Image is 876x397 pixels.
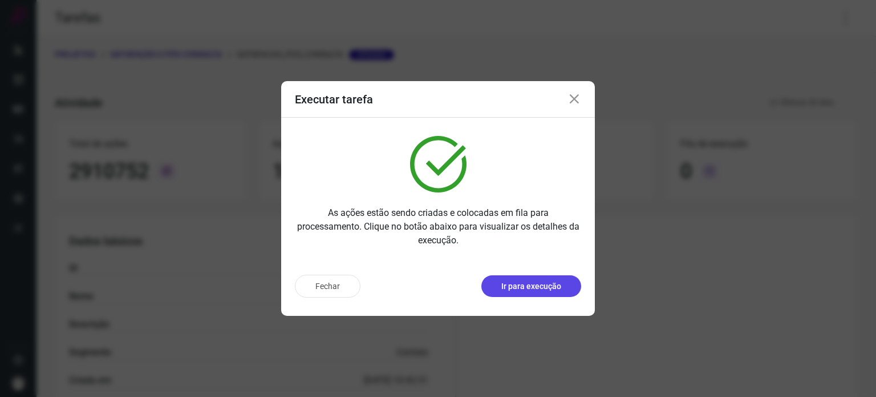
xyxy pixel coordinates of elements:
[295,206,581,247] p: As ações estão sendo criadas e colocadas em fila para processamento. Clique no botão abaixo para ...
[410,136,467,193] img: verified.svg
[501,280,561,292] p: Ir para execução
[295,93,373,106] h3: Executar tarefa
[481,275,581,297] button: Ir para execução
[295,275,360,298] button: Fechar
